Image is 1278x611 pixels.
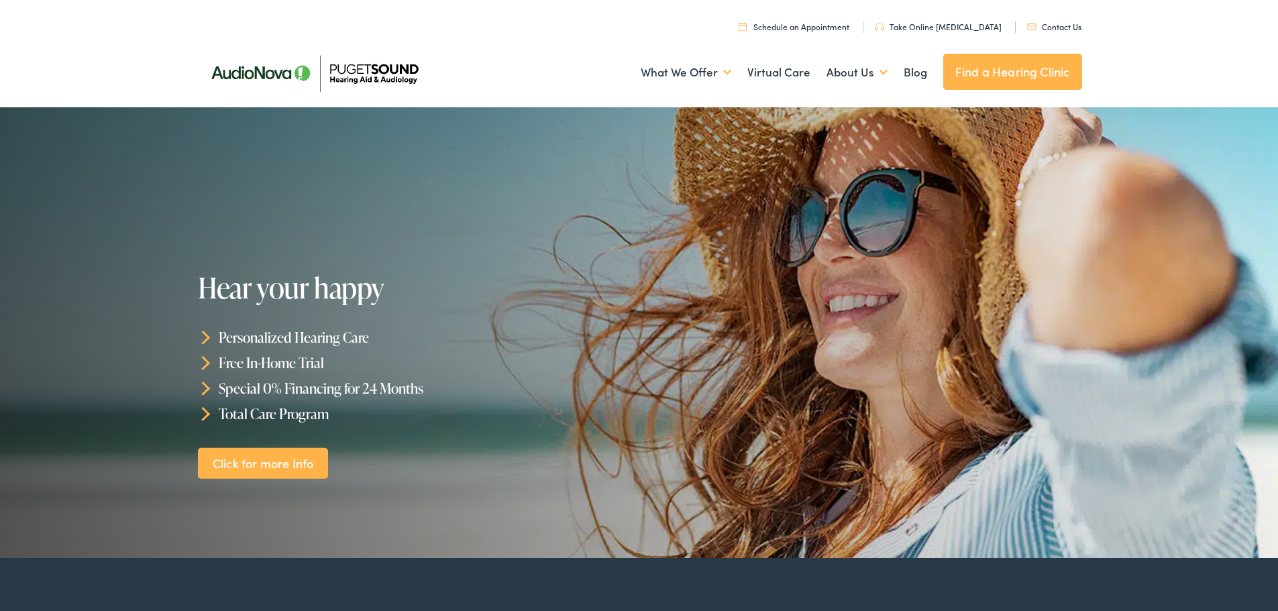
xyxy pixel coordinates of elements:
[1027,21,1081,32] a: Contact Us
[198,350,645,376] li: Free In-Home Trial
[747,48,810,97] a: Virtual Care
[641,48,731,97] a: What We Offer
[1027,23,1036,30] img: utility icon
[827,48,888,97] a: About Us
[875,21,1002,32] a: Take Online [MEDICAL_DATA]
[739,22,747,31] img: utility icon
[739,21,849,32] a: Schedule an Appointment
[875,23,884,31] img: utility icon
[943,54,1082,90] a: Find a Hearing Clinic
[198,400,645,426] li: Total Care Program
[904,48,927,97] a: Blog
[198,272,606,303] h1: Hear your happy
[198,447,328,479] a: Click for more Info
[198,376,645,401] li: Special 0% Financing for 24 Months
[198,325,645,350] li: Personalized Hearing Care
